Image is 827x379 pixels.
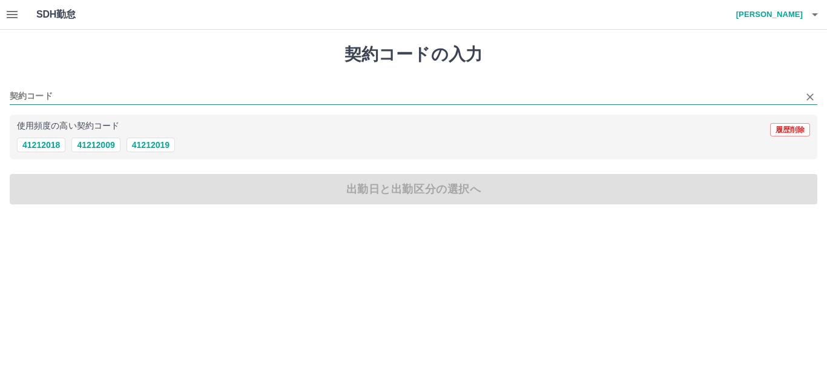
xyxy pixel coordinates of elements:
[17,122,119,130] p: 使用頻度の高い契約コード
[10,44,817,65] h1: 契約コードの入力
[127,138,175,152] button: 41212019
[770,123,810,136] button: 履歴削除
[17,138,65,152] button: 41212018
[802,89,819,106] button: Clear
[71,138,120,152] button: 41212009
